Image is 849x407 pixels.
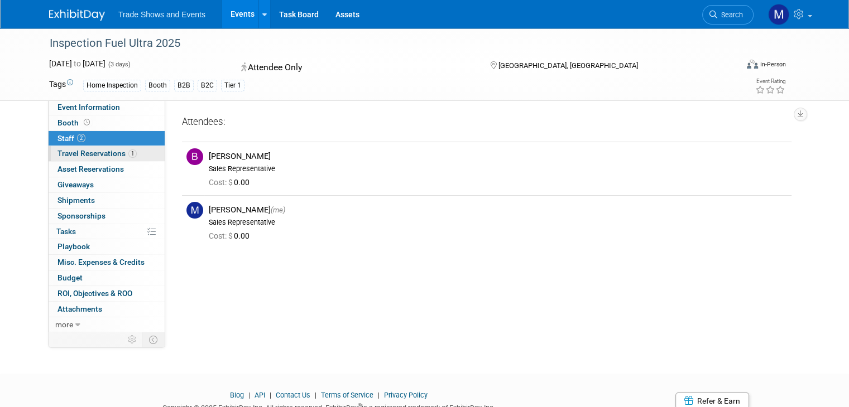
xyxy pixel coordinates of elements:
[209,151,787,162] div: [PERSON_NAME]
[83,80,141,91] div: Home Inspection
[57,289,132,298] span: ROI, Objectives & ROO
[49,302,165,317] a: Attachments
[81,118,92,127] span: Booth not reserved yet
[755,79,785,84] div: Event Rating
[677,58,786,75] div: Event Format
[312,391,319,399] span: |
[209,164,787,173] div: Sales Representative
[384,391,428,399] a: Privacy Policy
[57,134,85,143] span: Staff
[49,79,73,91] td: Tags
[246,391,253,399] span: |
[768,4,789,25] img: Michael Cardillo
[209,178,254,187] span: 0.00
[57,103,120,112] span: Event Information
[747,60,758,69] img: Format-Inperson.png
[230,391,244,399] a: Blog
[198,80,217,91] div: B2C
[49,162,165,177] a: Asset Reservations
[209,205,787,215] div: [PERSON_NAME]
[57,118,92,127] span: Booth
[186,148,203,165] img: B.jpg
[49,131,165,146] a: Staff2
[49,255,165,270] a: Misc. Expenses & Credits
[49,317,165,332] a: more
[276,391,310,399] a: Contact Us
[57,304,102,313] span: Attachments
[375,391,382,399] span: |
[49,9,105,21] img: ExhibitDay
[209,231,254,240] span: 0.00
[118,10,205,19] span: Trade Shows and Events
[49,146,165,161] a: Travel Reservations1
[255,391,265,399] a: API
[123,332,142,347] td: Personalize Event Tab Strip
[271,206,285,214] span: (me)
[186,202,203,219] img: M.jpg
[49,224,165,239] a: Tasks
[49,59,105,68] span: [DATE] [DATE]
[174,80,194,91] div: B2B
[142,332,165,347] td: Toggle Event Tabs
[128,149,137,158] span: 1
[209,178,234,187] span: Cost: $
[57,273,83,282] span: Budget
[57,180,94,189] span: Giveaways
[57,196,95,205] span: Shipments
[49,193,165,208] a: Shipments
[209,218,787,227] div: Sales Representative
[321,391,373,399] a: Terms of Service
[55,320,73,329] span: more
[49,100,165,115] a: Event Information
[238,58,472,77] div: Attendee Only
[267,391,274,399] span: |
[49,177,165,192] a: Giveaways
[182,115,792,130] div: Attendees:
[56,227,76,236] span: Tasks
[57,211,105,220] span: Sponsorships
[107,61,131,68] span: (3 days)
[49,286,165,301] a: ROI, Objectives & ROO
[209,231,234,240] span: Cost: $
[221,80,244,91] div: Tier 1
[49,239,165,254] a: Playbook
[760,60,786,69] div: In-Person
[72,59,83,68] span: to
[498,61,638,70] span: [GEOGRAPHIC_DATA], [GEOGRAPHIC_DATA]
[57,258,145,267] span: Misc. Expenses & Credits
[49,209,165,224] a: Sponsorships
[77,134,85,142] span: 2
[145,80,170,91] div: Booth
[46,33,723,54] div: Inspection Fuel Ultra 2025
[57,149,137,158] span: Travel Reservations
[57,164,124,173] span: Asset Reservations
[57,242,90,251] span: Playbook
[49,270,165,285] a: Budget
[717,11,743,19] span: Search
[49,115,165,130] a: Booth
[702,5,754,25] a: Search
